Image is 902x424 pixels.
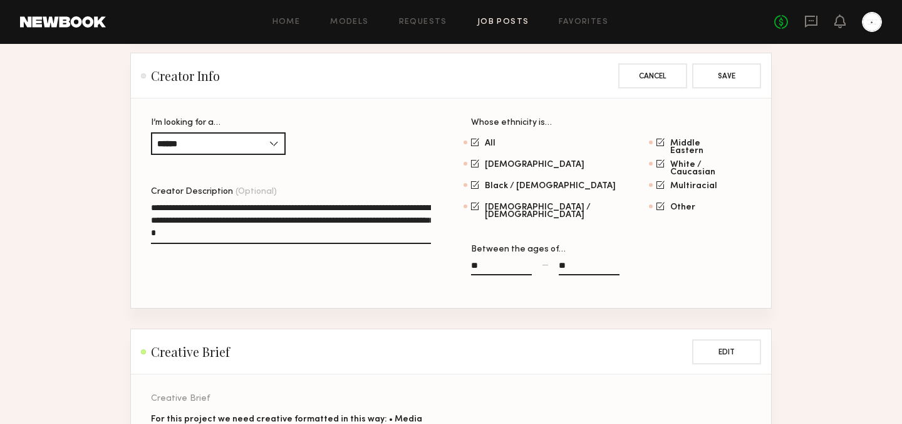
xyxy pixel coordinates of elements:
div: — [542,261,549,270]
div: Creator Description [151,188,431,196]
a: Home [272,18,301,26]
div: Whose ethnicity is… [471,119,751,127]
h2: Creative Brief [141,344,230,359]
div: Creative Brief [151,395,431,403]
span: (Optional) [236,188,277,196]
span: Multiracial [670,183,717,189]
span: Black / [DEMOGRAPHIC_DATA] [485,183,616,189]
span: White / Caucasian [670,161,721,167]
div: Between the ages of… [471,245,751,254]
span: [DEMOGRAPHIC_DATA] [485,161,584,167]
h2: Creator Info [141,68,220,83]
button: Save [692,63,761,88]
span: All [485,140,495,146]
span: [DEMOGRAPHIC_DATA] / [DEMOGRAPHIC_DATA] [485,204,626,210]
a: Favorites [559,18,608,26]
textarea: Creator Description(Optional) [151,201,431,244]
span: Middle Eastern [670,140,721,146]
button: Cancel [618,63,687,88]
a: Requests [399,18,447,26]
span: Other [670,204,695,210]
div: I’m looking for a… [151,119,286,127]
a: Models [330,18,368,26]
button: Edit [692,339,761,364]
a: Job Posts [477,18,529,26]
